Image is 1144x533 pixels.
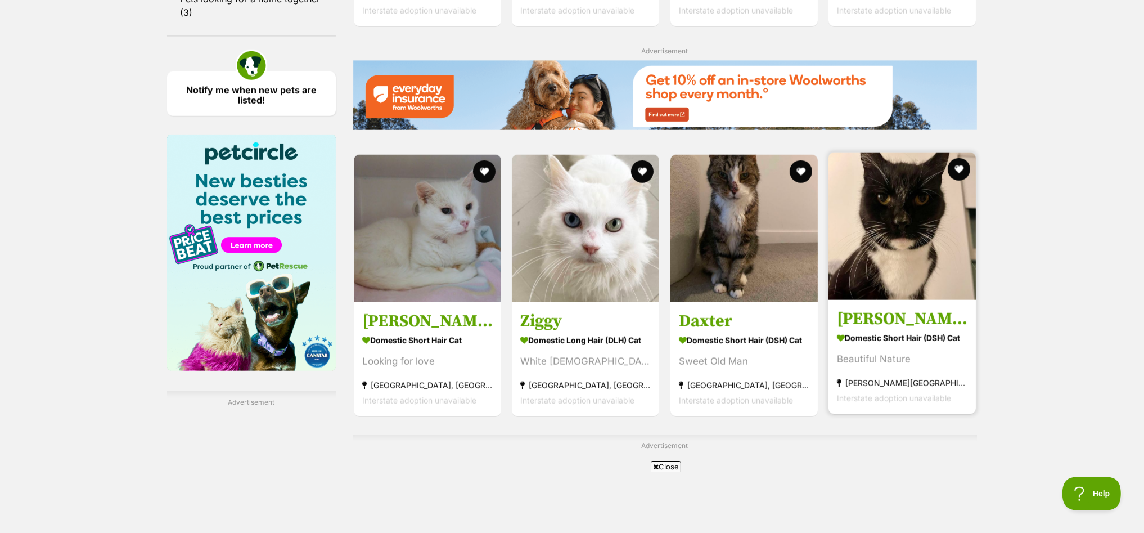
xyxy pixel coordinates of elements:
[520,396,634,405] span: Interstate adoption unavailable
[362,396,476,405] span: Interstate adoption unavailable
[520,332,651,348] strong: Domestic Long Hair (DLH) Cat
[520,6,634,15] span: Interstate adoption unavailable
[520,378,651,393] strong: [GEOGRAPHIC_DATA], [GEOGRAPHIC_DATA]
[828,300,976,414] a: [PERSON_NAME] Domestic Short Hair (DSH) Cat Beautiful Nature [PERSON_NAME][GEOGRAPHIC_DATA] Inter...
[679,6,793,15] span: Interstate adoption unavailable
[837,308,967,330] h3: [PERSON_NAME]
[837,330,967,346] strong: Domestic Short Hair (DSH) Cat
[837,352,967,367] div: Beautiful Nature
[948,158,970,181] button: favourite
[520,311,651,332] h3: Ziggy
[632,160,654,183] button: favourite
[837,393,951,403] span: Interstate adoption unavailable
[354,155,501,302] img: Edward STA013971 - Domestic Short Hair Cat
[679,396,793,405] span: Interstate adoption unavailable
[362,354,493,369] div: Looking for love
[651,461,681,472] span: Close
[679,332,809,348] strong: Domestic Short Hair (DSH) Cat
[679,311,809,332] h3: Daxter
[520,354,651,369] div: White [DEMOGRAPHIC_DATA]
[837,6,951,15] span: Interstate adoption unavailable
[670,302,818,416] a: Daxter Domestic Short Hair (DSH) Cat Sweet Old Man [GEOGRAPHIC_DATA], [GEOGRAPHIC_DATA] Interstat...
[670,155,818,302] img: Daxter - Domestic Short Hair (DSH) Cat
[362,6,476,15] span: Interstate adoption unavailable
[1062,477,1122,510] iframe: Help Scout Beacon - Open
[362,332,493,348] strong: Domestic Short Hair Cat
[512,155,659,302] img: Ziggy - Domestic Long Hair (DLH) Cat
[353,60,977,129] img: Everyday Insurance promotional banner
[642,47,688,55] span: Advertisement
[679,378,809,393] strong: [GEOGRAPHIC_DATA], [GEOGRAPHIC_DATA]
[362,378,493,393] strong: [GEOGRAPHIC_DATA], [GEOGRAPHIC_DATA]
[512,302,659,416] a: Ziggy Domestic Long Hair (DLH) Cat White [DEMOGRAPHIC_DATA] [GEOGRAPHIC_DATA], [GEOGRAPHIC_DATA] ...
[679,354,809,369] div: Sweet Old Man
[299,477,845,527] iframe: Advertisement
[473,160,496,183] button: favourite
[354,302,501,416] a: [PERSON_NAME] STA013971 Domestic Short Hair Cat Looking for love [GEOGRAPHIC_DATA], [GEOGRAPHIC_D...
[790,160,812,183] button: favourite
[362,311,493,332] h3: [PERSON_NAME] STA013971
[353,60,977,132] a: Everyday Insurance promotional banner
[837,375,967,391] strong: [PERSON_NAME][GEOGRAPHIC_DATA]
[828,153,976,300] img: Shelly - Domestic Short Hair (DSH) Cat
[167,135,336,371] img: Pet Circle promo banner
[167,71,336,116] a: Notify me when new pets are listed!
